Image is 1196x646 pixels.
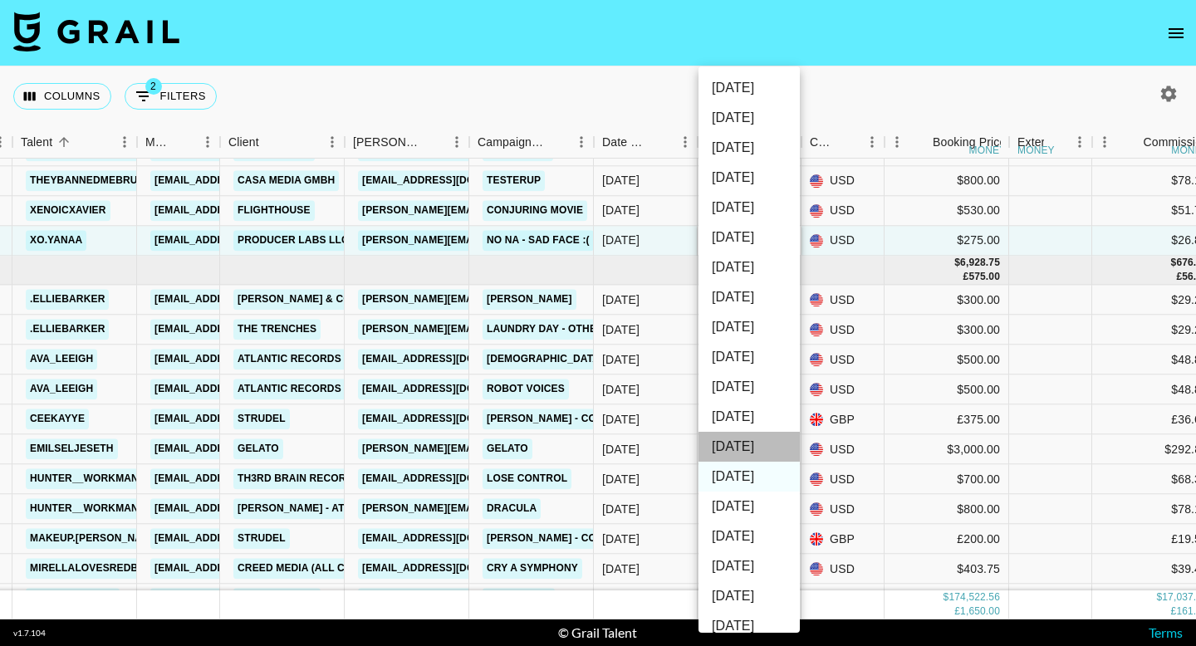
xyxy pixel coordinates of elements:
[698,73,800,103] li: [DATE]
[698,252,800,282] li: [DATE]
[698,462,800,492] li: [DATE]
[698,193,800,223] li: [DATE]
[698,103,800,133] li: [DATE]
[698,492,800,521] li: [DATE]
[698,432,800,462] li: [DATE]
[698,282,800,312] li: [DATE]
[698,133,800,163] li: [DATE]
[698,581,800,611] li: [DATE]
[698,372,800,402] li: [DATE]
[698,521,800,551] li: [DATE]
[698,551,800,581] li: [DATE]
[698,312,800,342] li: [DATE]
[698,342,800,372] li: [DATE]
[698,611,800,641] li: [DATE]
[698,402,800,432] li: [DATE]
[698,163,800,193] li: [DATE]
[698,223,800,252] li: [DATE]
